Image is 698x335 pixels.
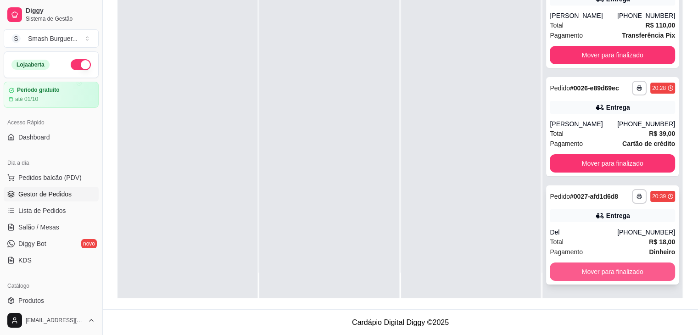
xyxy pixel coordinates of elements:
[622,140,675,147] strong: Cartão de crédito
[649,238,675,246] strong: R$ 18,00
[4,279,99,293] div: Catálogo
[11,34,21,43] span: S
[4,203,99,218] a: Lista de Pedidos
[71,59,91,70] button: Alterar Status
[622,32,675,39] strong: Transferência Pix
[550,228,617,237] div: Del
[570,84,619,92] strong: # 0026-e89d69ec
[550,237,564,247] span: Total
[18,133,50,142] span: Dashboard
[26,317,84,324] span: [EMAIL_ADDRESS][DOMAIN_NAME]
[18,256,32,265] span: KDS
[4,29,99,48] button: Select a team
[4,115,99,130] div: Acesso Rápido
[4,309,99,331] button: [EMAIL_ADDRESS][DOMAIN_NAME]
[550,20,564,30] span: Total
[550,46,675,64] button: Mover para finalizado
[4,293,99,308] a: Produtos
[18,173,82,182] span: Pedidos balcão (PDV)
[4,253,99,268] a: KDS
[4,4,99,26] a: DiggySistema de Gestão
[4,82,99,108] a: Período gratuitoaté 01/10
[550,154,675,173] button: Mover para finalizado
[617,11,675,20] div: [PHONE_NUMBER]
[26,15,95,22] span: Sistema de Gestão
[617,228,675,237] div: [PHONE_NUMBER]
[550,30,583,40] span: Pagamento
[550,11,617,20] div: [PERSON_NAME]
[550,128,564,139] span: Total
[570,193,618,200] strong: # 0027-afd1d6d8
[18,190,72,199] span: Gestor de Pedidos
[550,139,583,149] span: Pagamento
[4,220,99,234] a: Salão / Mesas
[26,7,95,15] span: Diggy
[4,156,99,170] div: Dia a dia
[550,193,570,200] span: Pedido
[18,206,66,215] span: Lista de Pedidos
[28,34,78,43] div: Smash Burguer ...
[18,239,46,248] span: Diggy Bot
[606,211,630,220] div: Entrega
[11,60,50,70] div: Loja aberta
[550,119,617,128] div: [PERSON_NAME]
[606,103,630,112] div: Entrega
[550,84,570,92] span: Pedido
[550,262,675,281] button: Mover para finalizado
[617,119,675,128] div: [PHONE_NUMBER]
[4,130,99,145] a: Dashboard
[4,236,99,251] a: Diggy Botnovo
[550,247,583,257] span: Pagamento
[649,130,675,137] strong: R$ 39,00
[18,296,44,305] span: Produtos
[15,95,38,103] article: até 01/10
[17,87,60,94] article: Período gratuito
[4,170,99,185] button: Pedidos balcão (PDV)
[652,84,666,92] div: 20:28
[645,22,675,29] strong: R$ 110,00
[652,193,666,200] div: 20:39
[18,223,59,232] span: Salão / Mesas
[649,248,675,256] strong: Dinheiro
[4,187,99,201] a: Gestor de Pedidos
